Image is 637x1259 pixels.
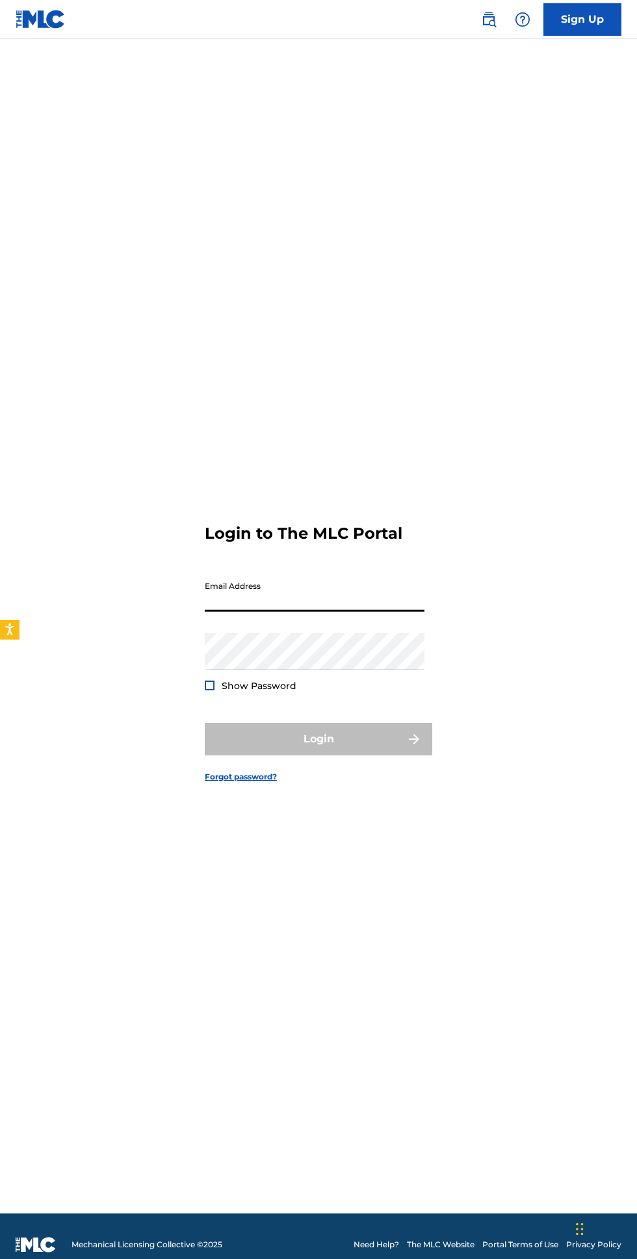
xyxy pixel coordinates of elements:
img: search [481,12,497,27]
a: Sign Up [543,3,621,36]
div: Help [510,7,536,33]
img: help [515,12,530,27]
a: Forgot password? [205,771,277,783]
iframe: Chat Widget [572,1197,637,1259]
a: Portal Terms of Use [482,1239,558,1251]
a: Public Search [476,7,502,33]
span: Mechanical Licensing Collective © 2025 [71,1239,222,1251]
img: logo [16,1237,56,1252]
span: Show Password [222,680,296,692]
a: Need Help? [354,1239,399,1251]
a: The MLC Website [407,1239,474,1251]
h3: Login to The MLC Portal [205,524,402,543]
img: MLC Logo [16,10,66,29]
a: Privacy Policy [566,1239,621,1251]
div: Drag [576,1210,584,1249]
